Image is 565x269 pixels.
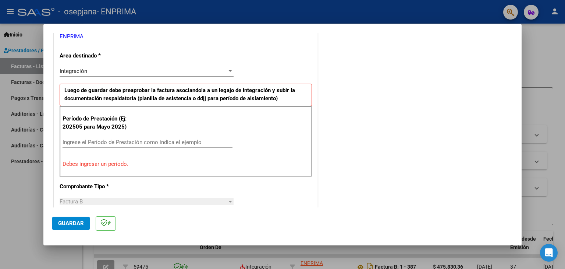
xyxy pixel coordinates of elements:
strong: Luego de guardar debe preaprobar la factura asociandola a un legajo de integración y subir la doc... [64,87,295,102]
span: Guardar [58,220,84,227]
p: Debes ingresar un período. [63,160,309,168]
button: Guardar [52,217,90,230]
p: Comprobante Tipo * [60,182,135,191]
span: Factura B [60,198,83,205]
div: Open Intercom Messenger [540,244,558,262]
p: Area destinado * [60,52,135,60]
span: Integración [60,68,87,74]
p: ENPRIMA [60,32,312,41]
p: Período de Prestación (Ej: 202505 para Mayo 2025) [63,115,136,131]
